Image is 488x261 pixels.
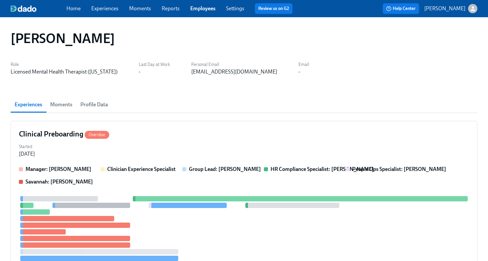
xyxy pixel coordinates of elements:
[298,61,309,68] label: Email
[26,179,93,185] strong: Savannah: [PERSON_NAME]
[271,166,374,172] strong: HR Compliance Specialist: [PERSON_NAME]
[91,5,119,12] a: Experiences
[258,5,289,12] a: Review us on G2
[189,166,261,172] strong: Group Lead: [PERSON_NAME]
[298,68,300,76] div: -
[386,5,416,12] span: Help Center
[19,129,109,139] h4: Clinical Preboarding
[352,166,446,172] strong: People Ops Specialist: [PERSON_NAME]
[11,30,115,46] h1: [PERSON_NAME]
[255,3,292,14] button: Review us on G2
[191,68,277,76] div: [EMAIL_ADDRESS][DOMAIN_NAME]
[26,166,91,172] strong: Manager: [PERSON_NAME]
[80,100,108,109] span: Profile Data
[129,5,151,12] a: Moments
[424,4,477,13] button: [PERSON_NAME]
[162,5,180,12] a: Reports
[50,100,72,109] span: Moments
[226,5,244,12] a: Settings
[11,68,118,76] div: Licensed Mental Health Therapist ([US_STATE])
[66,5,81,12] a: Home
[139,68,140,76] div: -
[11,5,66,12] a: dado
[190,5,215,12] a: Employees
[11,5,37,12] img: dado
[191,61,277,68] label: Personal Email
[139,61,170,68] label: Last Day at Work
[85,132,109,137] span: Overdue
[424,5,465,12] p: [PERSON_NAME]
[107,166,176,172] strong: Clinician Experience Specialist
[19,150,35,158] div: [DATE]
[15,100,42,109] span: Experiences
[11,61,118,68] label: Role
[383,3,419,14] button: Help Center
[19,143,35,150] label: Started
